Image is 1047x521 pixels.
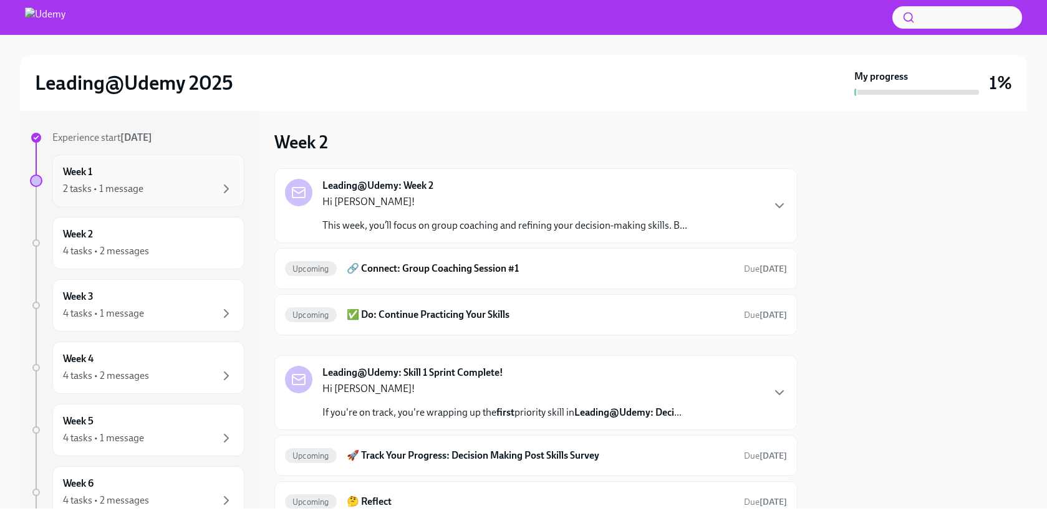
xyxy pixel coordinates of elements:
a: Upcoming✅ Do: Continue Practicing Your SkillsDue[DATE] [285,305,787,325]
span: Due [744,310,787,320]
span: Upcoming [285,497,337,507]
h2: Leading@Udemy 2025 [35,70,233,95]
span: September 26th, 2025 10:00 [744,263,787,275]
span: Due [744,264,787,274]
strong: [DATE] [760,451,787,461]
div: 4 tasks • 2 messages [63,244,149,258]
h6: ✅ Do: Continue Practicing Your Skills [347,308,734,322]
span: Due [744,451,787,461]
a: Week 12 tasks • 1 message [30,155,244,207]
span: September 26th, 2025 10:00 [744,309,787,321]
h6: Week 3 [63,290,94,304]
span: Upcoming [285,451,337,461]
a: Upcoming🚀 Track Your Progress: Decision Making Post Skills SurveyDue[DATE] [285,446,787,466]
h3: 1% [989,72,1012,94]
a: Week 54 tasks • 1 message [30,404,244,456]
strong: [DATE] [760,497,787,507]
p: This week, you’ll focus on group coaching and refining your decision-making skills. B... [322,219,687,232]
h3: Week 2 [274,131,328,153]
strong: first [496,406,514,418]
strong: [DATE] [120,131,152,143]
span: Experience start [52,131,152,143]
strong: My progress [854,70,908,84]
img: Udemy [25,7,65,27]
a: Week 44 tasks • 2 messages [30,342,244,394]
a: Week 34 tasks • 1 message [30,279,244,332]
div: 4 tasks • 2 messages [63,494,149,507]
h6: 🔗 Connect: Group Coaching Session #1 [347,262,734,275]
span: Upcoming [285,310,337,320]
a: Upcoming🔗 Connect: Group Coaching Session #1Due[DATE] [285,259,787,279]
a: Week 64 tasks • 2 messages [30,466,244,519]
strong: [DATE] [760,264,787,274]
h6: 🚀 Track Your Progress: Decision Making Post Skills Survey [347,449,734,462]
h6: Week 1 [63,165,92,179]
span: September 29th, 2025 10:00 [744,496,787,508]
p: If you're on track, you're wrapping up the priority skill in ... [322,406,682,419]
strong: Leading@Udemy: Deci [574,406,674,418]
strong: Leading@Udemy: Skill 1 Sprint Complete! [322,366,503,380]
strong: Leading@Udemy: Week 2 [322,179,433,193]
h6: Week 5 [63,414,94,428]
div: 4 tasks • 1 message [63,307,144,320]
h6: 🤔 Reflect [347,495,734,509]
a: Experience start[DATE] [30,131,244,145]
p: Hi [PERSON_NAME]! [322,195,687,209]
p: Hi [PERSON_NAME]! [322,382,682,396]
span: Due [744,497,787,507]
span: September 29th, 2025 10:00 [744,450,787,462]
div: 2 tasks • 1 message [63,182,143,196]
span: Upcoming [285,264,337,274]
h6: Week 2 [63,227,93,241]
a: Week 24 tasks • 2 messages [30,217,244,269]
div: 4 tasks • 2 messages [63,369,149,383]
strong: [DATE] [760,310,787,320]
h6: Week 4 [63,352,94,366]
div: 4 tasks • 1 message [63,431,144,445]
a: Upcoming🤔 ReflectDue[DATE] [285,492,787,512]
h6: Week 6 [63,477,94,490]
